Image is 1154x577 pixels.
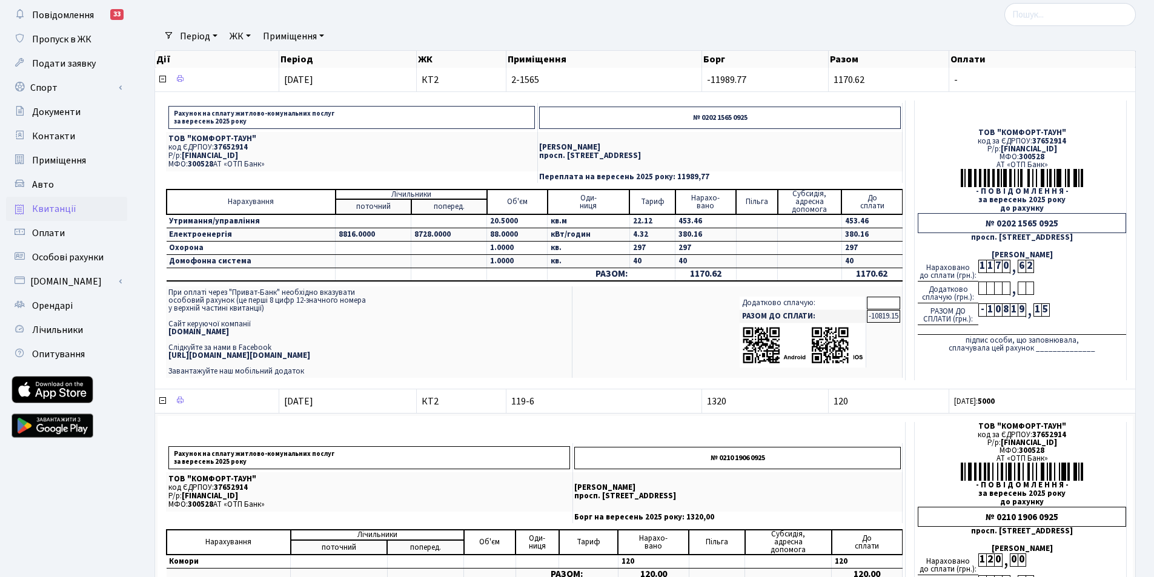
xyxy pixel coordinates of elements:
td: поперед. [387,540,463,555]
b: [URL][DOMAIN_NAME][DOMAIN_NAME] [168,350,310,361]
span: Пропуск в ЖК [32,33,91,46]
b: 5000 [978,396,995,407]
a: Особові рахунки [6,245,127,269]
div: 8 [1002,303,1010,317]
p: Переплата на вересень 2025 року: 11989,77 [539,173,901,181]
td: 1170.62 [841,268,902,281]
td: 40 [629,255,675,268]
p: Рахунок на сплату житлово-комунальних послуг за вересень 2025 року [168,106,535,129]
td: 1.0000 [487,255,548,268]
span: Приміщення [32,154,86,167]
span: Подати заявку [32,57,96,70]
p: просп. [STREET_ADDRESS] [539,152,901,160]
div: 6 [1018,260,1026,273]
a: Квитанції [6,197,127,221]
div: Р/р: [918,145,1126,153]
td: 453.46 [841,214,902,228]
td: Пільга [736,190,778,214]
div: АТ «ОТП Банк» [918,161,1126,169]
td: Нарахо- вано [618,530,689,555]
span: [FINANCIAL_ID] [1001,143,1057,154]
div: 1 [978,260,986,273]
span: - [954,75,1130,85]
a: Авто [6,173,127,197]
span: Опитування [32,348,85,361]
td: кв. [548,242,629,255]
th: Разом [829,51,949,68]
div: Нараховано до сплати (грн.): [918,260,978,282]
span: Контакти [32,130,75,143]
div: МФО: [918,447,1126,455]
td: 40 [841,255,902,268]
div: до рахунку [918,205,1126,213]
span: 37652914 [214,142,248,153]
div: [PERSON_NAME] [918,545,1126,553]
span: 300528 [188,159,213,170]
div: 1 [1033,303,1041,317]
span: КТ2 [422,397,501,406]
td: 380.16 [675,228,736,242]
div: 0 [994,553,1002,567]
td: Пільга [689,530,745,555]
th: Дії [155,51,279,68]
div: 7 [994,260,1002,273]
td: РАЗОМ: [548,268,675,281]
small: [DATE]: [954,396,995,407]
p: просп. [STREET_ADDRESS] [574,492,901,500]
div: підпис особи, що заповнювала, сплачувала цей рахунок ______________ [918,334,1126,352]
input: Пошук... [1004,3,1136,26]
div: - П О В І Д О М Л Е Н Н Я - [918,188,1126,196]
td: 88.0000 [487,228,548,242]
td: Тариф [629,190,675,214]
td: Комори [167,555,291,569]
span: Авто [32,178,54,191]
span: Документи [32,105,81,119]
td: 20.5000 [487,214,548,228]
span: 119-6 [511,397,697,406]
div: 5 [1041,303,1049,317]
td: Електроенергія [167,228,336,242]
td: Оди- ниця [516,530,559,555]
td: Тариф [559,530,618,555]
a: Період [175,26,222,47]
td: Субсидія, адресна допомога [745,530,832,555]
span: 300528 [188,499,213,510]
img: apps-qrcodes.png [742,326,863,365]
span: [FINANCIAL_ID] [182,490,238,501]
a: [DOMAIN_NAME] [6,269,127,294]
div: - П О В І Д О М Л Е Н Н Я - [918,481,1126,489]
div: РАЗОМ ДО СПЛАТИ (грн.): [918,303,978,325]
div: просп. [STREET_ADDRESS] [918,527,1126,535]
p: ТОВ "КОМФОРТ-ТАУН" [168,135,535,143]
a: ЖК [225,26,256,47]
td: поточний [336,199,411,214]
td: Домофонна система [167,255,336,268]
div: ТОВ "КОМФОРТ-ТАУН" [918,129,1126,137]
div: Додатково сплачую (грн.): [918,282,978,303]
a: Пропуск в ЖК [6,27,127,51]
td: Нарахо- вано [675,190,736,214]
div: , [1010,260,1018,274]
td: Нарахування [167,190,336,214]
td: 40 [675,255,736,268]
div: 1 [986,303,994,317]
td: 297 [675,242,736,255]
p: код ЄДРПОУ: [168,143,535,151]
span: Лічильники [32,323,83,337]
span: Особові рахунки [32,251,104,264]
div: Р/р: [918,439,1126,447]
td: 297 [629,242,675,255]
p: код ЄДРПОУ: [168,484,570,492]
td: 1.0000 [487,242,548,255]
th: Оплати [949,51,1136,68]
td: РАЗОМ ДО СПЛАТИ: [740,310,866,323]
span: КТ2 [422,75,501,85]
td: При оплаті через "Приват-Банк" необхідно вказувати особовий рахунок (це перші 8 цифр 12-значного ... [166,286,572,378]
td: Об'єм [487,190,548,214]
span: 37652914 [1032,136,1066,147]
div: за вересень 2025 року [918,196,1126,204]
td: 4.32 [629,228,675,242]
td: Об'єм [464,530,516,555]
th: Період [279,51,417,68]
td: поточний [291,540,388,555]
